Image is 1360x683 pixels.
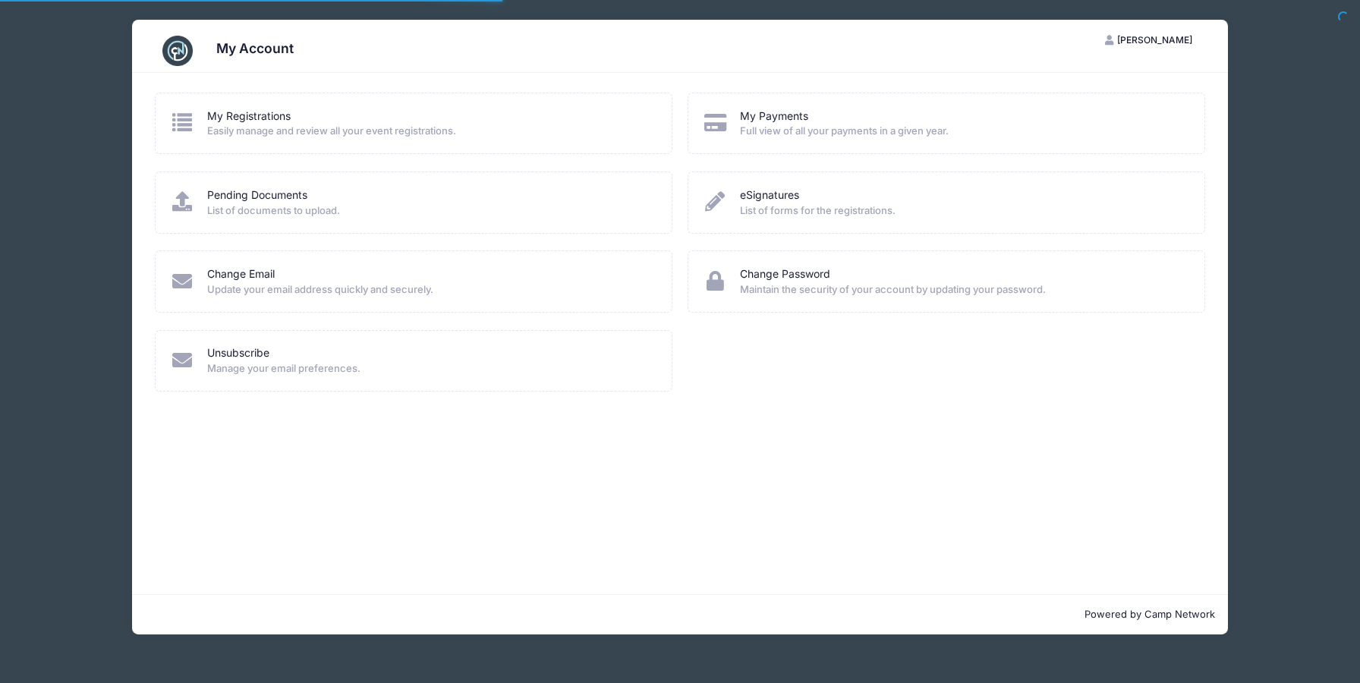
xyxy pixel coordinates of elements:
a: My Registrations [207,109,291,124]
p: Powered by Camp Network [145,607,1216,622]
a: My Payments [740,109,808,124]
span: Easily manage and review all your event registrations. [207,124,652,139]
span: Maintain the security of your account by updating your password. [740,282,1185,297]
span: Update your email address quickly and securely. [207,282,652,297]
img: CampNetwork [162,36,193,66]
span: Manage your email preferences. [207,361,652,376]
a: eSignatures [740,187,799,203]
span: [PERSON_NAME] [1117,34,1192,46]
a: Change Email [207,266,275,282]
a: Pending Documents [207,187,307,203]
span: List of documents to upload. [207,203,652,219]
h3: My Account [216,40,294,56]
button: [PERSON_NAME] [1092,27,1206,53]
a: Unsubscribe [207,345,269,361]
span: Full view of all your payments in a given year. [740,124,1185,139]
span: List of forms for the registrations. [740,203,1185,219]
a: Change Password [740,266,830,282]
